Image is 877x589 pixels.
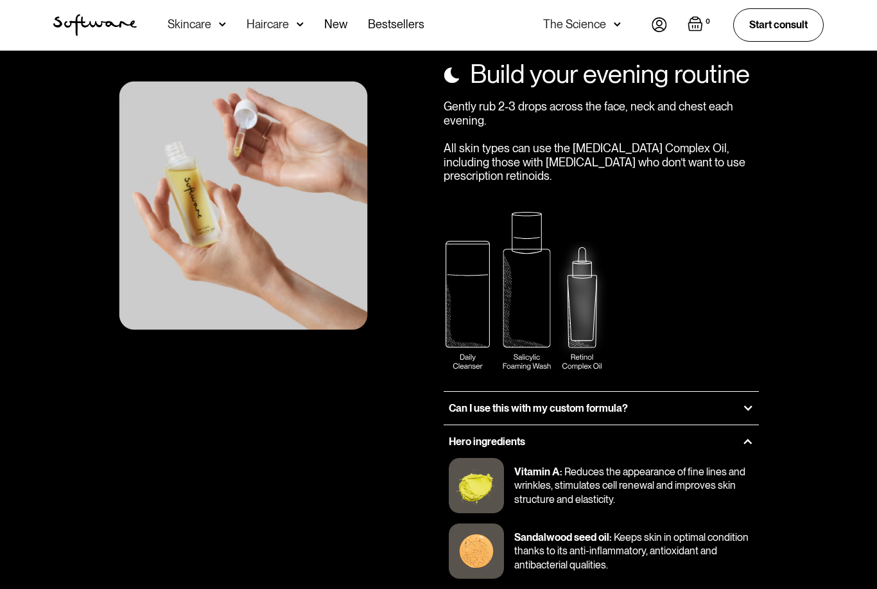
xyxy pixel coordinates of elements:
img: arrow down [297,18,304,31]
div: The Science [543,18,606,31]
p: Vitamin A [514,466,560,478]
a: Open empty cart [688,16,713,34]
p: Sandalwood seed oil [514,531,609,543]
div: Haircare [247,18,289,31]
p: Reduces the appearance of fine lines and wrinkles, stimulates cell renewal and improves skin stru... [514,466,745,505]
h3: Hero ingredients [449,435,525,448]
div: Skincare [168,18,211,31]
h2: Build your evening routine [470,58,750,89]
p: Keeps skin in optimal condition thanks to its anti-inflammatory, antioxidant and antibacterial qu... [514,531,749,571]
a: home [53,14,137,36]
h3: Can I use this with my custom formula? [449,402,628,414]
div: 0 [703,16,713,28]
img: Software Logo [53,14,137,36]
p: : [609,531,612,543]
p: : [560,466,562,478]
p: Gently rub 2-3 drops across the face, neck and chest each evening. All skin types can use the [ME... [444,100,759,183]
a: Start consult [733,8,824,41]
img: arrow down [614,18,621,31]
img: arrow down [219,18,226,31]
